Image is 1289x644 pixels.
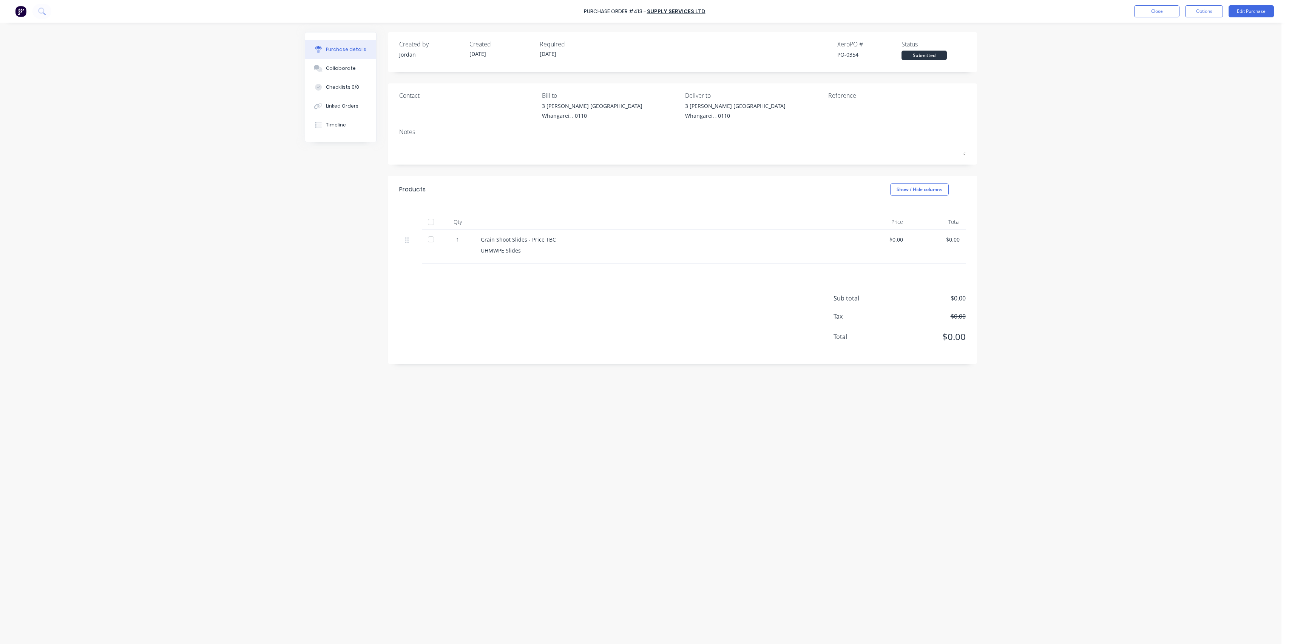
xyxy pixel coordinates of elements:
button: Purchase details [305,40,376,59]
div: 3 [PERSON_NAME] [GEOGRAPHIC_DATA] [685,102,786,110]
button: Edit Purchase [1229,5,1274,17]
div: Required [540,40,604,49]
div: Products [399,185,426,194]
div: Contact [399,91,537,100]
div: Jordan [399,51,463,59]
div: Whangarei, , 0110 [685,112,786,120]
div: Checklists 0/0 [326,84,359,91]
div: Price [852,214,909,230]
div: $0.00 [858,236,903,243]
span: Tax [834,312,890,321]
button: Timeline [305,116,376,134]
a: Supply Services Ltd [647,8,705,15]
iframe: Intercom live chat [1263,618,1281,636]
div: Notes [399,127,966,136]
div: UHMWPE Slides [481,247,846,254]
div: PO-0354 [837,51,902,59]
div: Deliver to [685,91,823,100]
div: 3 [PERSON_NAME] [GEOGRAPHIC_DATA] [542,102,642,110]
span: Sub total [834,294,890,303]
div: Reference [828,91,966,100]
button: Options [1185,5,1223,17]
button: Close [1134,5,1179,17]
button: Collaborate [305,59,376,78]
div: Status [902,40,966,49]
div: 1 [447,236,469,243]
span: $0.00 [890,294,966,303]
button: Show / Hide columns [890,183,949,196]
div: Xero PO # [837,40,902,49]
div: Submitted [902,51,947,60]
div: Whangarei, , 0110 [542,112,642,120]
div: Total [909,214,966,230]
div: $0.00 [915,236,960,243]
div: Qty [441,214,475,230]
button: Checklists 0/0 [305,78,376,97]
div: Created by [399,40,463,49]
img: Factory [15,6,26,17]
span: Total [834,332,890,341]
button: Linked Orders [305,97,376,116]
div: Linked Orders [326,103,358,109]
span: $0.00 [890,312,966,321]
div: Created [469,40,534,49]
div: Collaborate [326,65,356,72]
div: Grain Shoot Slides - Price TBC [481,236,846,243]
div: Bill to [542,91,679,100]
span: $0.00 [890,330,966,344]
div: Purchase Order #413 - [584,8,646,15]
div: Timeline [326,122,346,128]
div: Purchase details [326,46,366,53]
